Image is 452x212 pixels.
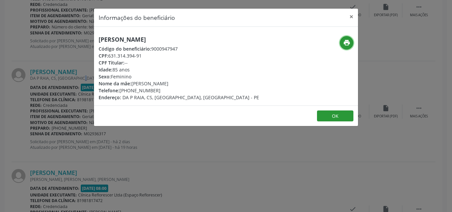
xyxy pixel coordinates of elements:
span: CPF: [99,53,108,59]
span: Idade: [99,66,113,73]
span: Endereço: [99,94,121,101]
span: DA P RAIA, CS, [GEOGRAPHIC_DATA], [GEOGRAPHIC_DATA] - PE [122,94,259,101]
h5: Informações do beneficiário [99,13,175,22]
div: 631.314.394-91 [99,52,259,59]
button: OK [317,110,353,122]
i: print [343,39,350,46]
button: Close [345,9,358,25]
div: Feminino [99,73,259,80]
h5: [PERSON_NAME] [99,36,259,43]
span: Nome da mãe: [99,80,131,87]
span: CPF Titular: [99,60,124,66]
div: 9000947947 [99,45,259,52]
div: [PERSON_NAME] [99,80,259,87]
button: print [340,36,353,50]
span: Código do beneficiário: [99,46,151,52]
div: 85 anos [99,66,259,73]
div: [PHONE_NUMBER] [99,87,259,94]
span: Telefone: [99,87,119,94]
div: -- [99,59,259,66]
span: Sexo: [99,73,111,80]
